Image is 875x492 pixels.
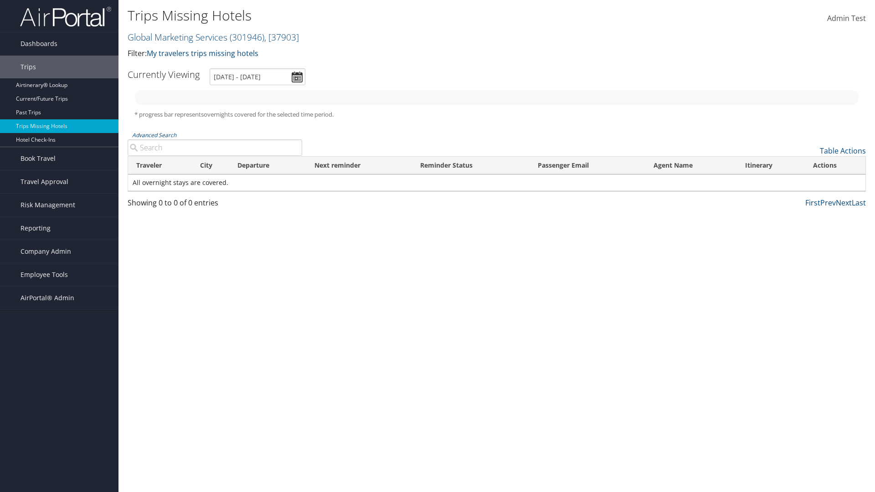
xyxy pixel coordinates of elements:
[21,263,68,286] span: Employee Tools
[21,56,36,78] span: Trips
[230,31,264,43] span: ( 301946 )
[805,157,865,174] th: Actions
[21,194,75,216] span: Risk Management
[21,32,57,55] span: Dashboards
[412,157,530,174] th: Reminder Status
[530,157,645,174] th: Passenger Email: activate to sort column ascending
[128,31,299,43] a: Global Marketing Services
[128,48,620,60] p: Filter:
[852,198,866,208] a: Last
[128,174,865,191] td: All overnight stays are covered.
[229,157,306,174] th: Departure: activate to sort column ascending
[820,198,836,208] a: Prev
[805,198,820,208] a: First
[20,6,111,27] img: airportal-logo.png
[128,6,620,25] h1: Trips Missing Hotels
[836,198,852,208] a: Next
[820,146,866,156] a: Table Actions
[128,157,192,174] th: Traveler: activate to sort column ascending
[21,240,71,263] span: Company Admin
[827,5,866,33] a: Admin Test
[21,217,51,240] span: Reporting
[645,157,737,174] th: Agent Name
[192,157,229,174] th: City: activate to sort column ascending
[306,157,412,174] th: Next reminder
[21,170,68,193] span: Travel Approval
[827,13,866,23] span: Admin Test
[21,287,74,309] span: AirPortal® Admin
[210,68,305,85] input: [DATE] - [DATE]
[132,131,176,139] a: Advanced Search
[128,197,302,213] div: Showing 0 to 0 of 0 entries
[21,147,56,170] span: Book Travel
[264,31,299,43] span: , [ 37903 ]
[737,157,805,174] th: Itinerary
[128,139,302,156] input: Advanced Search
[128,68,200,81] h3: Currently Viewing
[147,48,258,58] a: My travelers trips missing hotels
[134,110,859,119] h5: * progress bar represents overnights covered for the selected time period.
